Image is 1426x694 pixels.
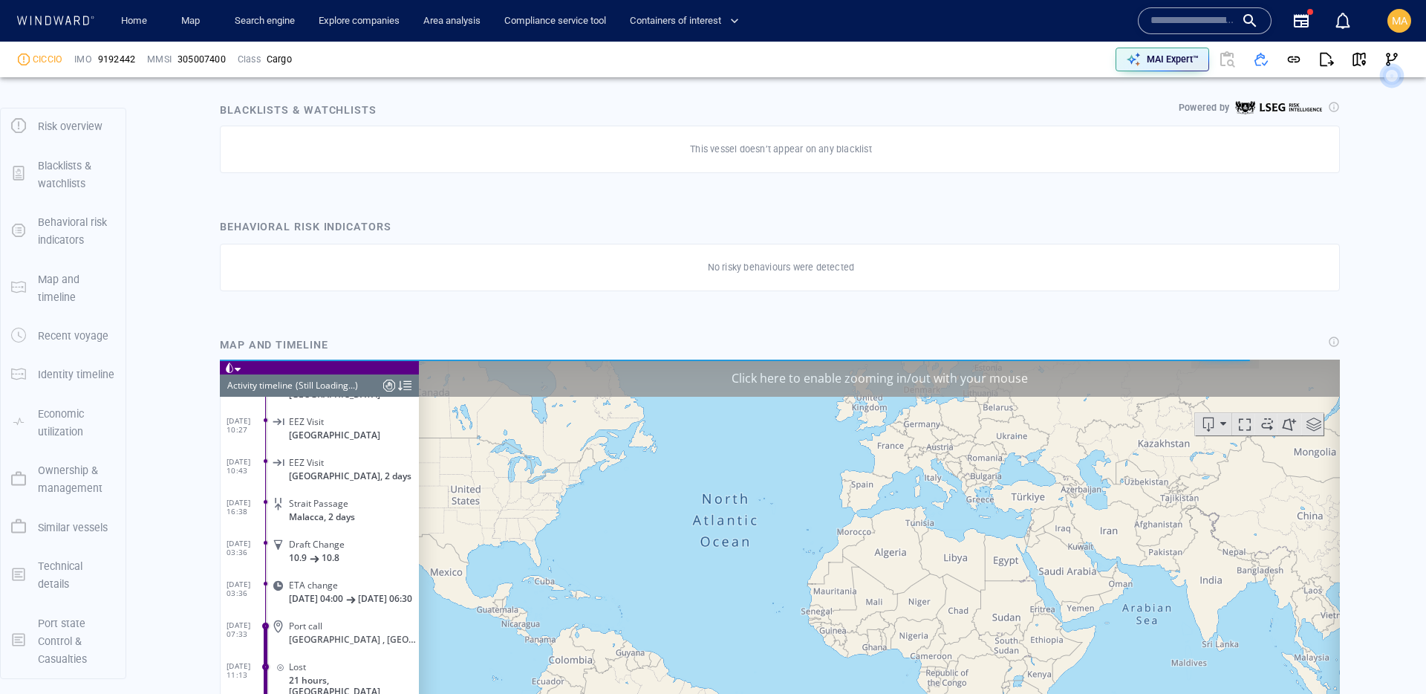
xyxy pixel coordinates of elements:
span: Malacca, 2 days [69,152,135,163]
button: Add to vessel list [1245,43,1277,76]
dl: [DATE] 03:36Draft Change10.910.8 [7,169,199,210]
div: 305007400 [178,53,226,66]
div: Map and timeline [214,330,334,360]
p: Map and timeline [38,270,115,307]
span: [GEOGRAPHIC_DATA] , [GEOGRAPHIC_DATA] [69,274,199,285]
dl: [DATE] 03:36ETA change[DATE] 04:00[DATE] 06:30 [7,210,199,250]
button: View on map [1343,43,1375,76]
a: Ownership & management [1,472,126,486]
a: Behavioral risk indicators [1,224,126,238]
span: Draft Change [69,179,125,190]
a: Identity timeline [1,367,126,381]
div: Activity timeline [7,15,73,37]
span: Port call [69,261,102,272]
p: MMSI [147,53,172,66]
span: [GEOGRAPHIC_DATA] [69,70,160,81]
span: [DATE] 07:53 [7,395,46,412]
p: Technical details [38,557,115,594]
button: Recent voyage [1,317,126,355]
a: Port state Control & Casualties [1,633,126,647]
p: Powered by [1179,101,1229,114]
span: [DATE] 10:43 [7,97,46,115]
p: Similar vessels [38,519,108,536]
span: EEZ Visit [69,97,104,108]
p: MAI Expert™ [1147,53,1199,66]
span: [GEOGRAPHIC_DATA] [69,367,160,378]
span: MA [1392,15,1407,27]
a: Compliance service tool [498,8,612,34]
a: Mapbox logo [204,439,269,456]
button: Export report [1310,43,1343,76]
div: 1000km [206,416,247,432]
a: Map [175,8,211,34]
dl: [DATE] 07:53EEZ Visit[GEOGRAPHIC_DATA] [7,384,199,425]
button: 1 day[DATE]-[DATE] [206,375,339,401]
button: Map [169,8,217,34]
dl: [DATE] 16:38Strait PassageMalacca, 2 days [7,128,199,169]
button: Create an AOI. [1057,53,1081,76]
span: [DATE] 07:53 [7,354,46,372]
a: Technical details [1,567,126,581]
button: Similar vessels [1,508,126,547]
span: [DATE] 06:30 [138,233,192,244]
dl: [DATE] 11:13Lost21 hours, [GEOGRAPHIC_DATA] [7,291,199,343]
button: Behavioral risk indicators [1,203,126,260]
div: Focus on vessel path [1012,53,1035,76]
button: Blacklists & watchlists [1,146,126,204]
button: Get link [1277,43,1310,76]
div: Cargo [267,53,292,66]
button: Port state Control & Casualties [1,604,126,679]
div: Moderate risk [18,53,30,65]
p: Port state Control & Casualties [38,614,115,669]
span: [GEOGRAPHIC_DATA], 2 days [69,111,192,122]
span: 9192442 [98,53,135,66]
p: Identity timeline [38,366,114,383]
div: (Still Loading...) [76,15,138,37]
span: 10.9 [69,192,87,204]
button: Home [110,8,157,34]
div: Port Klang , Malaysia [69,274,199,285]
button: MA [1384,6,1414,36]
dl: [DATE] 07:53Found[GEOGRAPHIC_DATA] [7,343,199,384]
dl: [DATE] 07:33Port call[GEOGRAPHIC_DATA] , [GEOGRAPHIC_DATA] [7,250,199,291]
p: IMO [74,53,92,66]
a: Blacklists & watchlists [1,166,126,181]
div: Toggle vessel historical path [1035,53,1057,76]
p: This vessel doesn’t appear on any blacklist [690,143,872,156]
dl: [DATE] 10:43EEZ Visit[GEOGRAPHIC_DATA], 2 days [7,87,199,128]
button: Technical details [1,547,126,604]
a: Map and timeline [1,280,126,294]
a: Risk overview [1,119,126,133]
div: Toggle map information layers [1081,53,1104,76]
span: Found [69,354,94,365]
span: Strait Passage [69,138,128,149]
p: Behavioral risk indicators [38,213,115,250]
span: [GEOGRAPHIC_DATA] [69,408,160,419]
a: Mapbox [923,448,964,458]
button: Export vessel information [975,53,1012,76]
span: CICCIO [33,53,62,66]
a: Home [115,8,153,34]
a: Search engine [229,8,301,34]
iframe: Chat [1363,627,1415,683]
p: Blacklists & watchlists [38,157,115,193]
a: Explore companies [313,8,406,34]
a: OpenStreetMap [966,448,1038,458]
div: Compliance Activities [163,15,175,37]
button: Identity timeline [1,355,126,394]
dl: [DATE] 10:27EEZ Visit[GEOGRAPHIC_DATA] [7,46,199,87]
p: No risky behaviours were detected [708,261,855,274]
p: Recent voyage [38,327,108,345]
div: tooltips.createAOI [1057,53,1081,76]
span: EEZ Visit [69,56,104,68]
span: Lost [69,302,86,313]
div: Notification center [1334,12,1352,30]
a: Area analysis [417,8,486,34]
p: Ownership & management [38,461,115,498]
a: Recent voyage [1,328,126,343]
button: Map and timeline [1,260,126,317]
